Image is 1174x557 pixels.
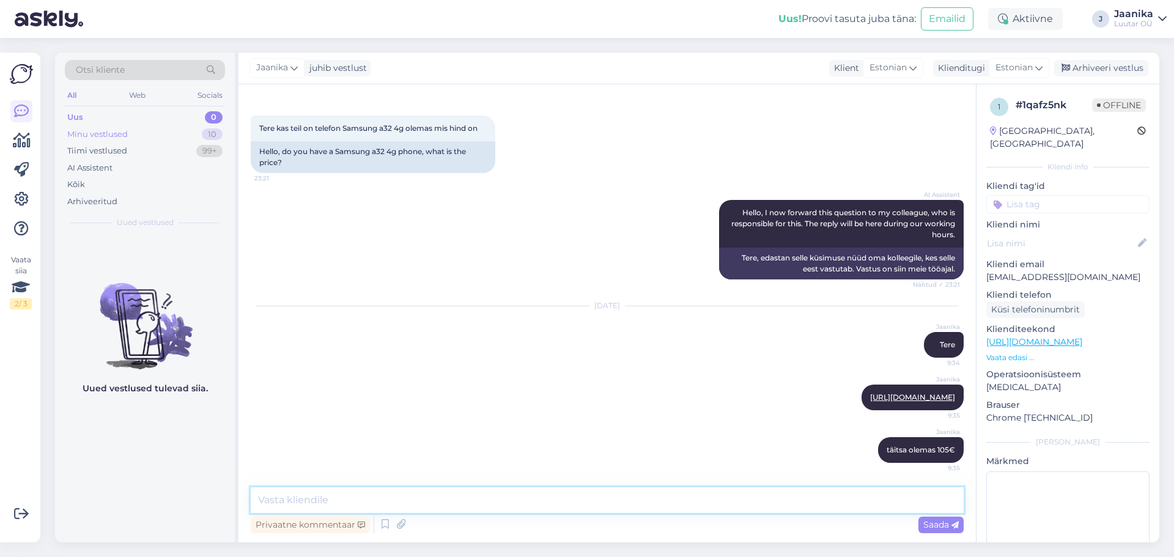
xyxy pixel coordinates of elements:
span: Jaanika [914,375,960,384]
b: Uus! [778,13,802,24]
span: täitsa olemas 105€ [887,445,955,454]
input: Lisa tag [986,195,1150,213]
div: Hello, do you have a Samsung a32 4g phone, what is the price? [251,141,495,173]
p: Uued vestlused tulevad siia. [83,382,208,395]
div: Tiimi vestlused [67,145,127,157]
a: [URL][DOMAIN_NAME] [870,393,955,402]
div: 10 [202,128,223,141]
div: Aktiivne [988,8,1063,30]
div: All [65,87,79,103]
span: Hello, I now forward this question to my colleague, who is responsible for this. The reply will b... [731,208,957,239]
span: Tere kas teil on telefon Samsung a32 4g olemas mis hind on [259,124,478,133]
div: Klient [829,62,859,75]
div: Arhiveeritud [67,196,117,208]
span: 1 [998,102,1000,111]
span: Uued vestlused [117,217,174,228]
span: Jaanika [914,427,960,437]
div: Minu vestlused [67,128,128,141]
div: 99+ [196,145,223,157]
p: Kliendi telefon [986,289,1150,301]
span: Estonian [995,61,1033,75]
div: Küsi telefoninumbrit [986,301,1085,318]
div: Tere, edastan selle küsimuse nüüd oma kolleegile, kes selle eest vastutab. Vastus on siin meie tö... [719,248,964,279]
p: Kliendi email [986,258,1150,271]
div: Proovi tasuta juba täna: [778,12,916,26]
div: Uus [67,111,83,124]
p: Kliendi nimi [986,218,1150,231]
div: juhib vestlust [305,62,367,75]
span: Saada [923,519,959,530]
div: Jaanika [1114,9,1153,19]
div: AI Assistent [67,162,113,174]
p: [EMAIL_ADDRESS][DOMAIN_NAME] [986,271,1150,284]
div: # 1qafz5nk [1016,98,1092,113]
span: AI Assistent [914,190,960,199]
p: Märkmed [986,455,1150,468]
div: Socials [195,87,225,103]
p: Operatsioonisüsteem [986,368,1150,381]
span: 9:35 [914,411,960,420]
div: Web [127,87,148,103]
div: [PERSON_NAME] [986,437,1150,448]
p: Kliendi tag'id [986,180,1150,193]
div: [DATE] [251,300,964,311]
p: Brauser [986,399,1150,411]
div: Kõik [67,179,85,191]
a: [URL][DOMAIN_NAME] [986,336,1082,347]
div: Klienditugi [933,62,985,75]
div: 0 [205,111,223,124]
span: Jaanika [914,322,960,331]
div: Kliendi info [986,161,1150,172]
span: 9:34 [914,358,960,367]
div: Arhiveeri vestlus [1054,60,1148,76]
p: Vaata edasi ... [986,352,1150,363]
span: 23:21 [254,174,300,183]
span: 9:35 [914,463,960,473]
span: Jaanika [256,61,288,75]
div: 2 / 3 [10,298,32,309]
img: No chats [55,261,235,371]
span: Offline [1092,98,1146,112]
span: Estonian [869,61,907,75]
p: Klienditeekond [986,323,1150,336]
div: Luutar OÜ [1114,19,1153,29]
div: Vaata siia [10,254,32,309]
img: Askly Logo [10,62,33,86]
p: Chrome [TECHNICAL_ID] [986,411,1150,424]
input: Lisa nimi [987,237,1135,250]
div: J [1092,10,1109,28]
span: Nähtud ✓ 23:21 [913,280,960,289]
button: Emailid [921,7,973,31]
span: Otsi kliente [76,64,125,76]
a: JaanikaLuutar OÜ [1114,9,1167,29]
p: [MEDICAL_DATA] [986,381,1150,394]
span: Tere [940,340,955,349]
div: Privaatne kommentaar [251,517,370,533]
div: [GEOGRAPHIC_DATA], [GEOGRAPHIC_DATA] [990,125,1137,150]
